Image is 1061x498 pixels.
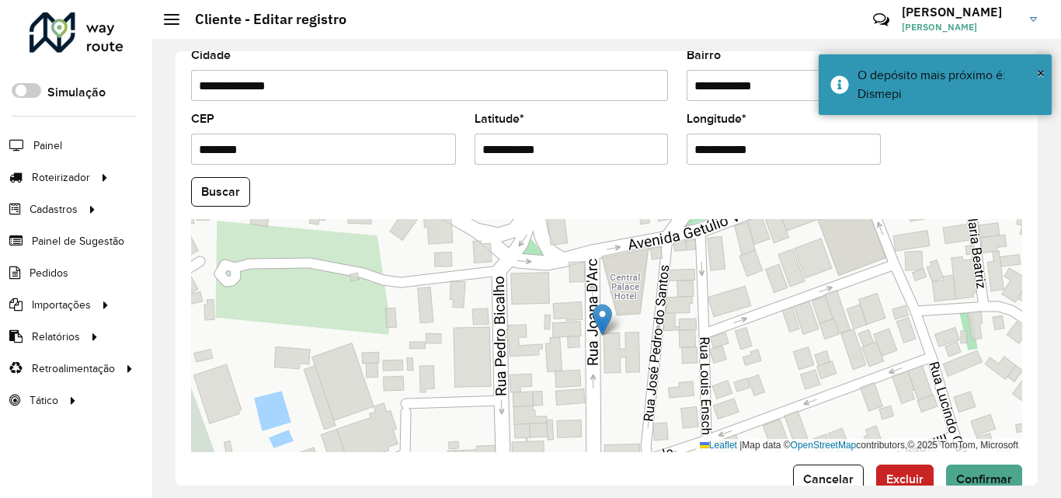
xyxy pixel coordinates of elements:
span: | [739,440,742,451]
span: Excluir [886,472,924,486]
span: Cancelar [803,472,854,486]
button: Cancelar [793,465,864,494]
a: Leaflet [700,440,737,451]
label: Cidade [191,46,231,64]
span: Confirmar [956,472,1012,486]
h2: Cliente - Editar registro [179,11,346,28]
span: × [1037,64,1045,82]
label: Latitude [475,110,524,128]
label: Simulação [47,83,106,102]
label: Bairro [687,46,721,64]
span: Painel [33,138,62,154]
label: CEP [191,110,214,128]
label: Longitude [687,110,746,128]
span: [PERSON_NAME] [902,20,1018,34]
div: O depósito mais próximo é: Dismepi [857,66,1040,103]
span: Tático [30,392,58,409]
span: Roteirizador [32,169,90,186]
span: Retroalimentação [32,360,115,377]
span: Pedidos [30,265,68,281]
button: Buscar [191,177,250,207]
h3: [PERSON_NAME] [902,5,1018,19]
a: Contato Rápido [864,3,898,37]
span: Painel de Sugestão [32,233,124,249]
span: Relatórios [32,329,80,345]
button: Confirmar [946,465,1022,494]
span: Cadastros [30,201,78,218]
button: Excluir [876,465,934,494]
button: Close [1037,61,1045,85]
div: Map data © contributors,© 2025 TomTom, Microsoft [696,439,1022,452]
a: OpenStreetMap [791,440,857,451]
span: Importações [32,297,91,313]
img: Marker [593,304,612,336]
